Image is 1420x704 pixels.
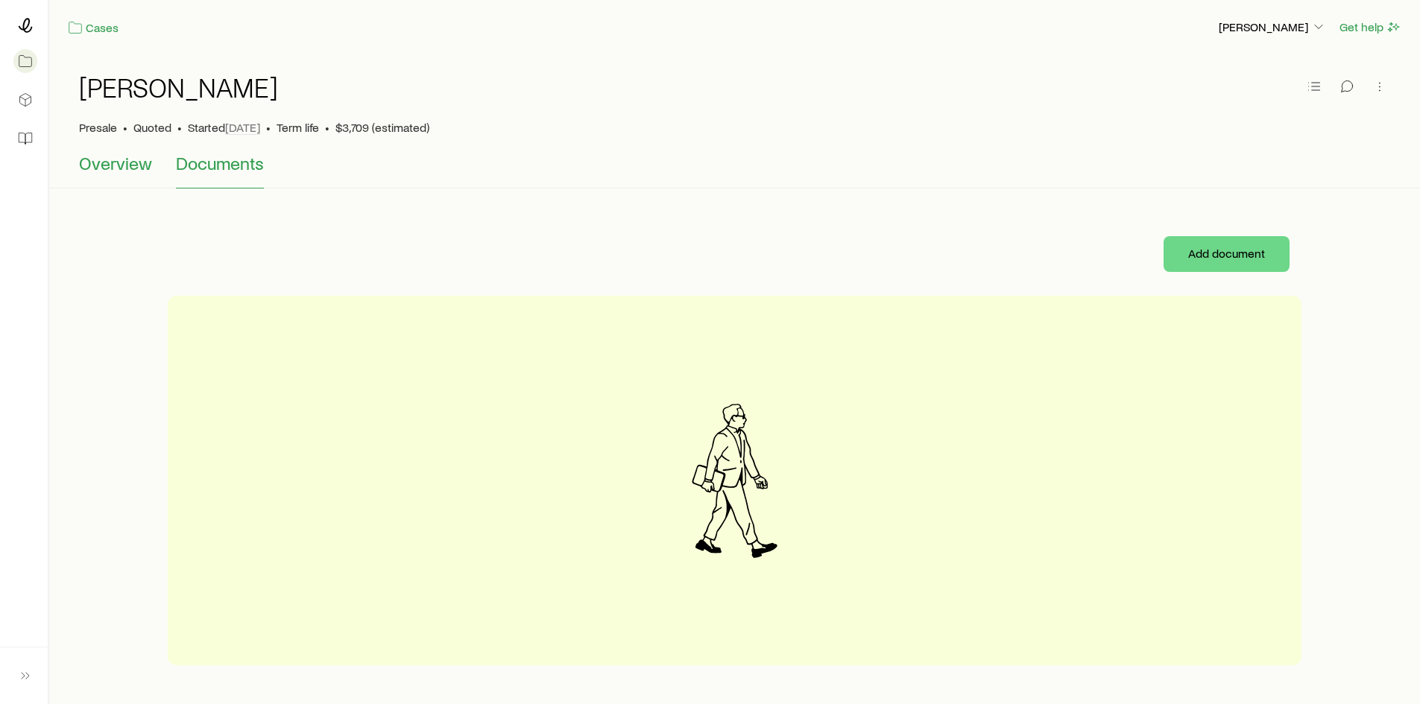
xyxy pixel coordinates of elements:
span: • [325,120,329,135]
span: $3,709 (estimated) [335,120,429,135]
h1: [PERSON_NAME] [79,72,278,102]
div: Case details tabs [79,153,1390,188]
p: Started [188,120,260,135]
p: [PERSON_NAME] [1219,19,1326,34]
a: Cases [67,19,119,37]
button: Get help [1339,19,1402,36]
span: • [123,120,127,135]
button: [PERSON_NAME] [1218,19,1327,37]
span: Documents [176,153,264,174]
span: • [266,120,271,135]
span: • [177,120,182,135]
button: Add document [1164,236,1290,272]
span: Overview [79,153,152,174]
p: Presale [79,120,117,135]
span: Quoted [133,120,171,135]
span: [DATE] [225,120,260,135]
span: Term life [277,120,319,135]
